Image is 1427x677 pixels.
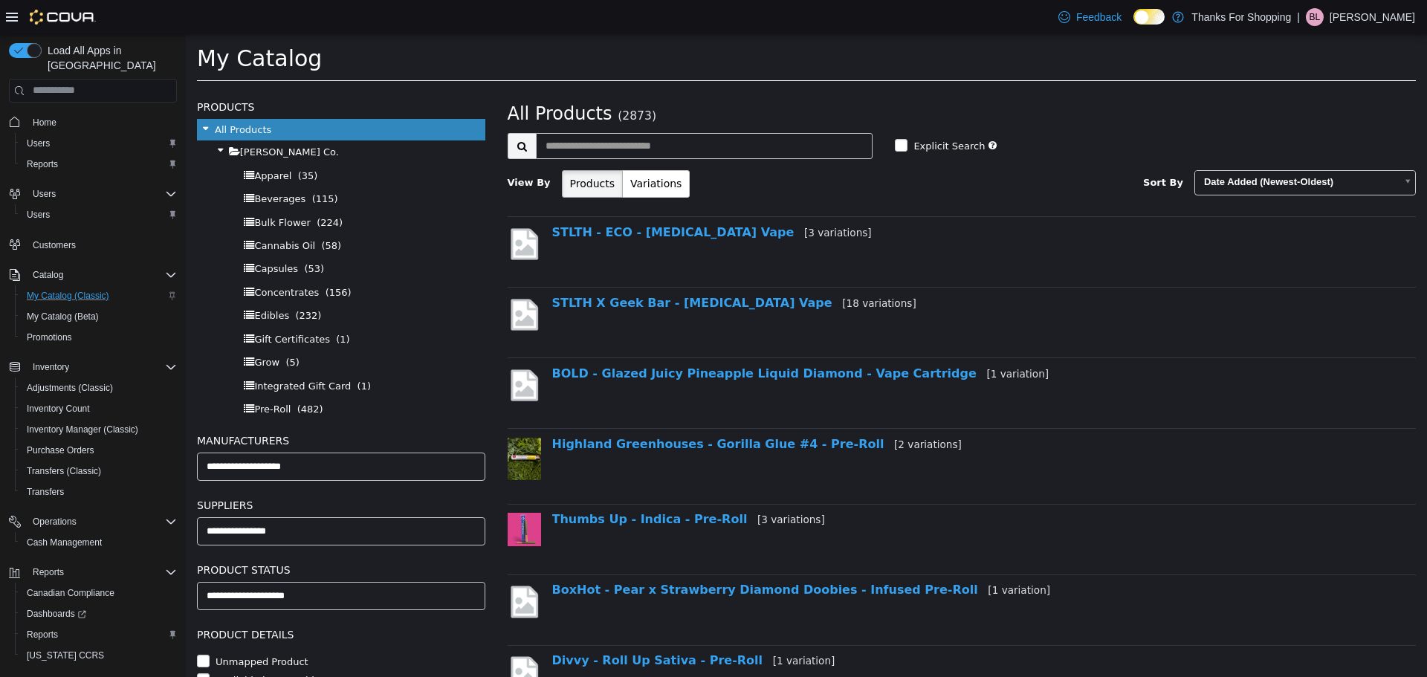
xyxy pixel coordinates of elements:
p: [PERSON_NAME] [1330,8,1415,26]
a: Adjustments (Classic) [21,379,119,397]
small: [3 variations] [572,479,639,491]
button: Reports [15,624,183,645]
a: Reports [21,155,64,173]
button: Catalog [27,266,69,284]
button: [US_STATE] CCRS [15,645,183,666]
span: Adjustments (Classic) [27,382,113,394]
span: Integrated Gift Card [68,346,165,357]
span: Apparel [68,136,106,147]
span: Date Added (Newest-Oldest) [1009,137,1210,160]
a: STLTH - ECO - [MEDICAL_DATA] Vape[3 variations] [366,191,686,205]
span: Transfers (Classic) [27,465,101,477]
span: Users [27,137,50,149]
img: 150 [322,404,355,446]
span: Reports [21,155,177,173]
span: Bulk Flower [68,183,124,194]
span: Pre-Roll [68,369,105,380]
button: Transfers (Classic) [15,461,183,482]
span: Grow [68,323,94,334]
span: Catalog [27,266,177,284]
span: All Products [29,90,85,101]
a: Thumbs Up - Indica - Pre-Roll[3 variations] [366,478,639,492]
span: Users [21,135,177,152]
a: My Catalog (Beta) [21,308,105,325]
button: Operations [3,511,183,532]
small: (2873) [432,75,470,88]
button: Users [15,204,183,225]
h5: Products [11,64,300,82]
small: [1 variation] [802,550,864,562]
img: 150 [322,479,355,512]
span: Gift Certificates [68,299,144,311]
a: Users [21,206,56,224]
span: Reports [21,626,177,644]
span: Purchase Orders [27,444,94,456]
a: BoxHot - Pear x Strawberry Diamond Doobies - Infused Pre-Roll[1 variation] [366,548,865,563]
span: My Catalog [11,11,136,37]
h5: Product Status [11,527,300,545]
button: My Catalog (Beta) [15,306,183,327]
img: missing-image.png [322,192,355,228]
span: Canadian Compliance [27,587,114,599]
p: Thanks For Shopping [1191,8,1291,26]
span: Canadian Compliance [21,584,177,602]
a: Highland Greenhouses - Gorilla Glue #4 - Pre-Roll[2 variations] [366,403,776,417]
small: [1 variation] [587,621,650,632]
span: (232) [109,276,135,287]
img: missing-image.png [322,333,355,369]
button: Inventory Manager (Classic) [15,419,183,440]
img: missing-image.png [322,262,355,299]
span: Dashboards [27,608,86,620]
a: Cash Management [21,534,108,551]
button: Transfers [15,482,183,502]
button: Users [27,185,62,203]
p: | [1297,8,1300,26]
button: Cash Management [15,532,183,553]
span: Inventory Manager (Classic) [27,424,138,435]
span: (5) [100,323,113,334]
button: Users [3,184,183,204]
small: [3 variations] [618,192,686,204]
a: Home [27,114,62,132]
button: Operations [27,513,82,531]
a: Transfers (Classic) [21,462,107,480]
span: [US_STATE] CCRS [27,650,104,661]
a: Users [21,135,56,152]
label: Explicit Search [724,105,799,120]
button: Customers [3,234,183,256]
span: (53) [118,229,138,240]
button: Products [376,136,437,163]
span: Transfers (Classic) [21,462,177,480]
h5: Manufacturers [11,398,300,415]
span: Edibles [68,276,103,287]
span: My Catalog (Beta) [27,311,99,323]
span: Sort By [957,143,997,154]
a: Customers [27,236,82,254]
a: BOLD - Glazed Juicy Pineapple Liquid Diamond - Vape Cartridge[1 variation] [366,332,864,346]
small: [1 variation] [800,334,863,346]
span: (35) [112,136,132,147]
input: Dark Mode [1133,9,1165,25]
span: Load All Apps in [GEOGRAPHIC_DATA] [42,43,177,73]
span: Operations [33,516,77,528]
a: Transfers [21,483,70,501]
a: Inventory Count [21,400,96,418]
a: Dashboards [21,605,92,623]
span: Bl [1310,8,1321,26]
span: (1) [172,346,185,357]
a: Canadian Compliance [21,584,120,602]
a: My Catalog (Classic) [21,287,115,305]
span: Transfers [21,483,177,501]
span: Promotions [21,328,177,346]
label: Unmapped Product [26,621,123,635]
h5: Suppliers [11,462,300,480]
a: Feedback [1052,2,1127,32]
span: [PERSON_NAME] Co. [54,112,153,123]
button: Variations [436,136,504,163]
small: [2 variations] [708,404,776,416]
span: Beverages [68,159,120,170]
span: Capsules [68,229,112,240]
span: Inventory Count [27,403,90,415]
span: Concentrates [68,253,133,264]
span: Promotions [27,331,72,343]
